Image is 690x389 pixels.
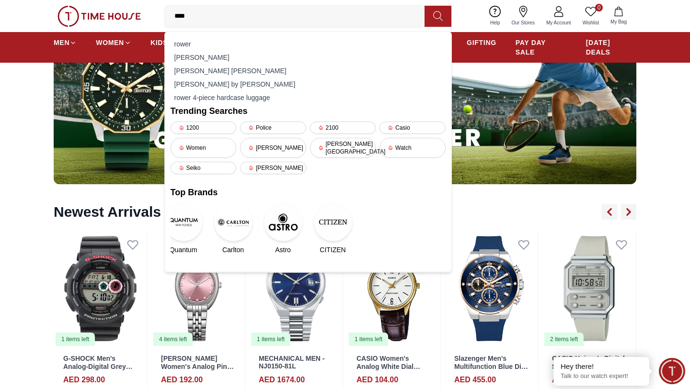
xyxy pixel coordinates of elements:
div: 1200 [171,122,237,134]
h4: AED 192.00 [161,374,203,386]
p: Talk to our watch expert! [561,372,642,380]
h4: AED 298.00 [63,374,105,386]
a: MECHANICAL MEN - NJ0150-81L [259,355,324,370]
a: Slazenger Men's Multifunction Blue Dial Watch - SL.9.2557.2.04 [454,355,528,378]
a: Help [484,4,506,28]
a: WOMEN [96,34,131,51]
a: GIFTING [467,34,496,51]
div: [PERSON_NAME] by [PERSON_NAME] [171,78,446,91]
span: Quantum [170,245,197,255]
div: [PERSON_NAME] [171,51,446,64]
img: CASIO Women's Analog White Dial Watch - LTP-V005GL-7B [347,230,440,347]
a: KIDS [150,34,175,51]
span: WOMEN [96,38,124,47]
h2: Top Brands [171,186,446,199]
h2: Newest Arrivals [54,203,161,221]
div: rower [171,37,446,51]
a: CarltonCarlton [220,203,246,255]
span: Astro [275,245,291,255]
div: Police [240,122,306,134]
div: 2100 [310,122,376,134]
a: [PERSON_NAME] Women's Analog Pink Dial Watch - LC07989.300 [161,355,234,386]
span: Our Stores [508,19,539,26]
div: Casio [379,122,446,134]
div: rower 4-piece hardcase luggage [171,91,446,104]
a: CASIO Women's Analog White Dial Watch - LTP-V005GL-7B1 items left [347,230,440,347]
div: [PERSON_NAME] [240,138,306,158]
img: Quantum [164,203,203,241]
a: G-SHOCK Men's Analog-Digital Grey Dial Watch - GD-100-1A1 items left [54,230,147,347]
a: 0Wishlist [577,4,605,28]
a: Our Stores [506,4,540,28]
span: GIFTING [467,38,496,47]
div: Seiko [171,162,237,174]
div: 2 items left [544,333,584,346]
a: CASIO Women's Analog White Dial Watch - LTP-V005GL-7B [356,355,424,386]
a: CASIO Unisex's Digital Silver Dial Watch - A100WEF-8ADF2 items left [542,230,636,347]
span: My Bag [607,18,631,25]
div: 4 items left [153,333,193,346]
a: CASIO Unisex's Digital Silver Dial Watch - A100WEF-8ADF [552,355,625,378]
h4: AED 455.00 [454,374,496,386]
h2: Trending Searches [171,104,446,118]
img: Astro [264,203,302,241]
div: 1 items left [349,333,388,346]
div: [PERSON_NAME] [PERSON_NAME] [171,64,446,78]
span: My Account [542,19,575,26]
div: Hey there! [561,362,642,371]
img: CASIO Unisex's Digital Silver Dial Watch - A100WEF-8ADF [542,230,636,347]
h4: AED 1674.00 [259,374,305,386]
div: [PERSON_NAME] [240,162,306,174]
div: Watch [379,138,446,158]
h4: AED 104.00 [356,374,398,386]
img: MECHANICAL MEN - NJ0150-81L [249,230,343,347]
a: MEN [54,34,77,51]
div: Chat Widget [659,358,685,384]
a: AstroAstro [270,203,296,255]
div: [PERSON_NAME][GEOGRAPHIC_DATA] [310,138,376,158]
span: 0 [595,4,603,11]
a: CITIZENCITIZEN [320,203,346,255]
span: PAY DAY SALE [516,38,567,57]
span: Carlton [222,245,244,255]
div: 1 items left [56,333,95,346]
a: G-SHOCK Men's Analog-Digital Grey Dial Watch - GD-100-1A [63,355,133,386]
img: CITIZEN [314,203,352,241]
a: PAY DAY SALE [516,34,567,61]
span: CITIZEN [320,245,345,255]
img: G-SHOCK Men's Analog-Digital Grey Dial Watch - GD-100-1A [54,230,147,347]
h4: AED 220.00 [552,374,594,386]
a: QuantumQuantum [171,203,196,255]
a: Lee Cooper Women's Analog Pink Dial Watch - LC07989.3004 items left [151,230,245,347]
a: MECHANICAL MEN - NJ0150-81L1 items left [249,230,343,347]
div: Women [171,138,237,158]
span: MEN [54,38,69,47]
div: 1 items left [251,333,290,346]
span: Wishlist [579,19,603,26]
img: Slazenger Men's Multifunction Blue Dial Watch - SL.9.2557.2.04 [445,230,538,347]
img: Lee Cooper Women's Analog Pink Dial Watch - LC07989.300 [151,230,245,347]
button: My Bag [605,5,632,27]
span: [DATE] DEALS [586,38,636,57]
a: [DATE] DEALS [586,34,636,61]
img: ... [57,6,141,27]
img: Carlton [214,203,253,241]
span: Help [486,19,504,26]
span: KIDS [150,38,168,47]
